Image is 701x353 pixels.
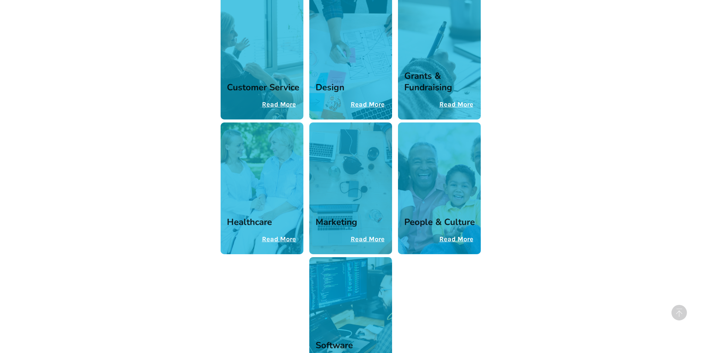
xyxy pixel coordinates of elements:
u: Read More [262,235,296,243]
h3: People & Culture [404,216,475,228]
u: Read More [351,100,385,108]
u: Read More [351,235,385,243]
h3: Marketing [316,216,357,228]
u: Read More [439,100,473,108]
h3: Customer Service [227,82,299,93]
u: Read More [262,100,296,108]
h3: Grants & Fundraising [404,70,481,93]
h3: Healthcare [227,216,272,228]
u: Read More [439,235,473,243]
h3: Design [316,82,344,93]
